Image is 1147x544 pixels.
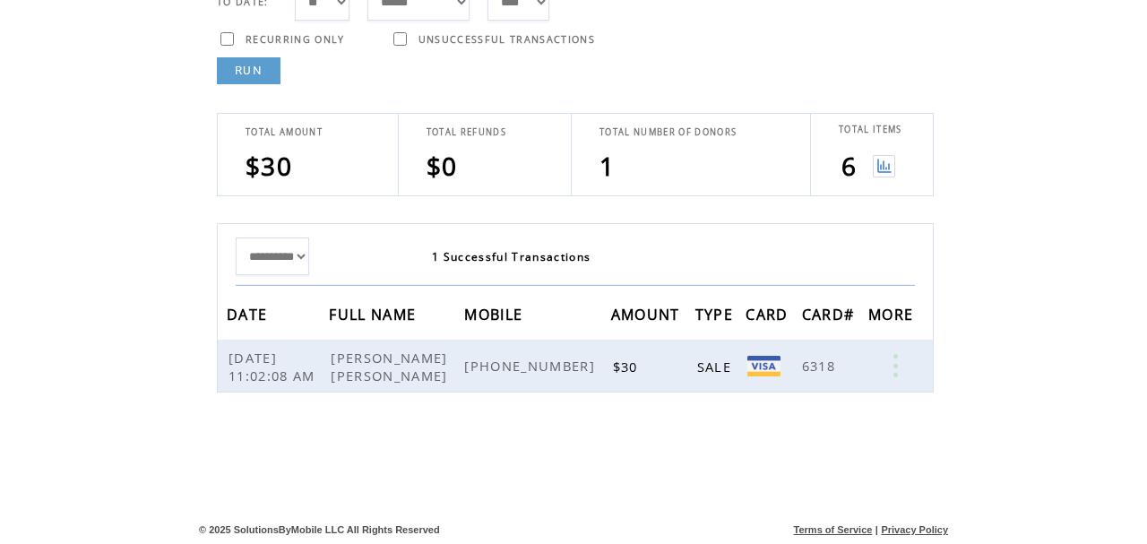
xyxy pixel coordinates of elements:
span: CARD# [802,300,859,333]
span: UNSUCCESSFUL TRANSACTIONS [418,33,595,46]
span: DATE [227,300,272,333]
span: TOTAL NUMBER OF DONORS [599,126,737,138]
span: TYPE [695,300,737,333]
a: CARD [746,308,792,319]
span: TOTAL AMOUNT [246,126,323,138]
a: CARD# [802,308,859,319]
span: CARD [746,300,792,333]
a: AMOUNT [611,308,685,319]
span: MORE [868,300,918,333]
span: $0 [427,149,458,183]
span: AMOUNT [611,300,685,333]
span: 1 [599,149,615,183]
a: MOBILE [464,308,527,319]
span: | [875,524,878,535]
span: 6318 [802,357,840,375]
span: $30 [613,358,642,376]
span: RECURRING ONLY [246,33,345,46]
span: [PERSON_NAME] [PERSON_NAME] [331,349,452,384]
img: Visa [747,356,780,376]
span: 6 [841,149,857,183]
span: TOTAL REFUNDS [427,126,506,138]
span: [PHONE_NUMBER] [464,357,599,375]
span: SALE [697,358,736,376]
a: TYPE [695,308,737,319]
a: Privacy Policy [881,524,948,535]
span: MOBILE [464,300,527,333]
a: FULL NAME [329,308,420,319]
span: FULL NAME [329,300,420,333]
a: Terms of Service [794,524,873,535]
span: © 2025 SolutionsByMobile LLC All Rights Reserved [199,524,440,535]
img: View graph [873,155,895,177]
span: 1 Successful Transactions [432,249,591,264]
span: $30 [246,149,292,183]
span: TOTAL ITEMS [839,124,902,135]
span: [DATE] 11:02:08 AM [229,349,320,384]
a: DATE [227,308,272,319]
a: RUN [217,57,280,84]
